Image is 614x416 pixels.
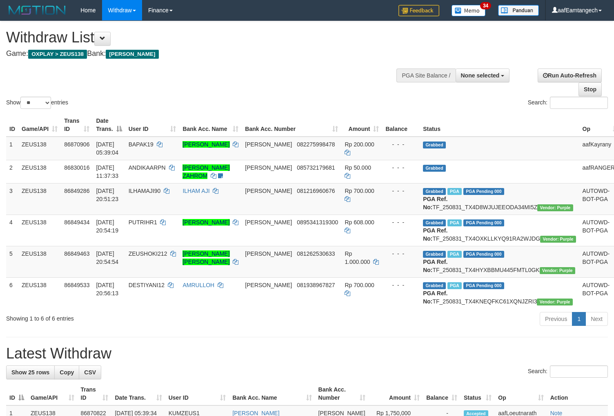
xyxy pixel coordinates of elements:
span: [DATE] 20:51:23 [96,188,118,202]
span: Marked by aafRornrotha [447,251,462,258]
a: [PERSON_NAME] ZAHROM [182,164,229,179]
th: Balance [382,113,420,137]
th: ID: activate to sort column descending [6,382,27,405]
th: Action [547,382,608,405]
th: Amount: activate to sort column ascending [341,113,382,137]
span: Copy 0895341319300 to clipboard [297,219,338,226]
th: Amount: activate to sort column ascending [369,382,423,405]
span: [PERSON_NAME] [245,141,292,148]
span: [PERSON_NAME] [245,250,292,257]
span: DESTIYANI12 [129,282,165,288]
th: Bank Acc. Name: activate to sort column ascending [179,113,242,137]
td: ZEUS138 [18,215,61,246]
span: 86849463 [64,250,89,257]
div: - - - [385,281,416,289]
select: Showentries [20,97,51,109]
h1: Latest Withdraw [6,345,608,362]
img: Button%20Memo.svg [452,5,486,16]
a: Run Auto-Refresh [538,69,602,82]
th: Op: activate to sort column ascending [495,382,547,405]
th: Bank Acc. Number: activate to sort column ascending [315,382,369,405]
span: ILHAMAJI90 [129,188,161,194]
span: [PERSON_NAME] [245,219,292,226]
td: ZEUS138 [18,160,61,183]
a: 1 [572,312,586,326]
b: PGA Ref. No: [423,290,447,305]
span: [DATE] 11:37:33 [96,164,118,179]
span: CSV [84,369,96,376]
a: Next [585,312,608,326]
span: [PERSON_NAME] [245,282,292,288]
span: Marked by aafRornrotha [447,188,462,195]
span: Marked by aafRornrotha [447,219,462,226]
span: Rp 200.000 [345,141,374,148]
th: Status: activate to sort column ascending [461,382,495,405]
span: Rp 608.000 [345,219,374,226]
span: PGA Pending [463,282,504,289]
span: Rp 50.000 [345,164,371,171]
span: Copy 085732179681 to clipboard [297,164,335,171]
div: - - - [385,140,416,148]
td: 2 [6,160,18,183]
a: CSV [79,365,101,379]
span: Copy [60,369,74,376]
a: ILHAM AJI [182,188,209,194]
a: Copy [54,365,79,379]
td: 6 [6,277,18,309]
span: [DATE] 20:56:13 [96,282,118,297]
span: OXPLAY > ZEUS138 [28,50,87,59]
div: - - - [385,218,416,226]
span: [DATE] 20:54:54 [96,250,118,265]
span: 34 [480,2,491,9]
td: 4 [6,215,18,246]
a: Show 25 rows [6,365,55,379]
span: ANDIKAARPN [129,164,166,171]
td: 5 [6,246,18,277]
span: 86849533 [64,282,89,288]
span: Show 25 rows [11,369,49,376]
td: ZEUS138 [18,246,61,277]
span: [DATE] 20:54:19 [96,219,118,234]
td: 1 [6,137,18,160]
td: TF_250831_TX4HYXBBMU445FMTL0GK [420,246,579,277]
b: PGA Ref. No: [423,196,447,210]
a: Previous [540,312,572,326]
th: Date Trans.: activate to sort column descending [93,113,125,137]
div: - - - [385,250,416,258]
label: Show entries [6,97,68,109]
th: User ID: activate to sort column ascending [165,382,229,405]
div: PGA Site Balance / [396,69,455,82]
span: 86870906 [64,141,89,148]
span: Copy 082275998478 to clipboard [297,141,335,148]
th: ID [6,113,18,137]
td: ZEUS138 [18,183,61,215]
th: Game/API: activate to sort column ascending [18,113,61,137]
th: Trans ID: activate to sort column ascending [61,113,93,137]
span: [PERSON_NAME] [245,164,292,171]
th: Balance: activate to sort column ascending [423,382,461,405]
span: Copy 081938967827 to clipboard [297,282,335,288]
th: Game/API: activate to sort column ascending [27,382,78,405]
span: None selected [461,72,500,79]
span: Grabbed [423,165,446,172]
span: Grabbed [423,142,446,148]
div: Showing 1 to 6 of 6 entries [6,311,250,323]
th: Trans ID: activate to sort column ascending [78,382,112,405]
a: [PERSON_NAME] [182,219,229,226]
input: Search: [550,365,608,378]
span: Rp 1.000.000 [345,250,370,265]
span: 86849286 [64,188,89,194]
span: Grabbed [423,282,446,289]
span: PGA Pending [463,251,504,258]
a: [PERSON_NAME] [182,141,229,148]
img: Feedback.jpg [398,5,439,16]
span: Vendor URL: https://trx4.1velocity.biz [537,299,572,305]
label: Search: [528,97,608,109]
div: - - - [385,164,416,172]
span: Vendor URL: https://trx4.1velocity.biz [540,267,575,274]
span: Marked by aafRornrotha [447,282,462,289]
span: Grabbed [423,219,446,226]
h1: Withdraw List [6,29,401,46]
span: Rp 700.000 [345,282,374,288]
a: Stop [578,82,602,96]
